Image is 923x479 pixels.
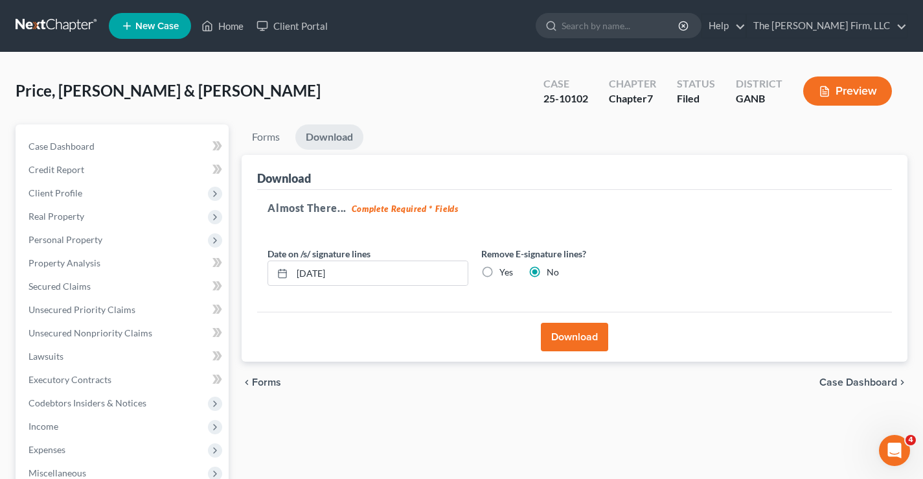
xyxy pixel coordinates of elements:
[803,76,892,106] button: Preview
[352,204,459,214] strong: Complete Required * Fields
[547,266,559,279] label: No
[28,351,63,362] span: Lawsuits
[28,234,102,245] span: Personal Property
[28,421,58,432] span: Income
[28,281,91,292] span: Secured Claims
[18,135,229,158] a: Case Dashboard
[28,257,100,268] span: Property Analysis
[268,247,370,261] label: Date on /s/ signature lines
[677,91,715,106] div: Filed
[252,377,281,388] span: Forms
[242,377,252,388] i: chevron_left
[28,211,84,222] span: Real Property
[18,251,229,275] a: Property Analysis
[879,435,910,466] iframe: Intercom live chat
[543,91,588,106] div: 25-10102
[28,397,146,408] span: Codebtors Insiders & Notices
[736,76,782,91] div: District
[28,374,111,385] span: Executory Contracts
[28,327,152,338] span: Unsecured Nonpriority Claims
[18,321,229,345] a: Unsecured Nonpriority Claims
[819,377,907,388] a: Case Dashboard chevron_right
[242,124,290,150] a: Forms
[28,304,135,315] span: Unsecured Priority Claims
[195,14,250,38] a: Home
[647,92,653,104] span: 7
[295,124,363,150] a: Download
[499,266,513,279] label: Yes
[268,200,882,216] h5: Almost There...
[257,170,311,186] div: Download
[481,247,682,261] label: Remove E-signature lines?
[18,275,229,298] a: Secured Claims
[28,141,95,152] span: Case Dashboard
[736,91,782,106] div: GANB
[28,164,84,175] span: Credit Report
[292,261,468,286] input: MM/DD/YYYY
[562,14,680,38] input: Search by name...
[18,345,229,368] a: Lawsuits
[906,435,916,445] span: 4
[702,14,746,38] a: Help
[18,158,229,181] a: Credit Report
[28,444,65,455] span: Expenses
[28,467,86,478] span: Miscellaneous
[135,21,179,31] span: New Case
[18,368,229,391] a: Executory Contracts
[16,81,321,100] span: Price, [PERSON_NAME] & [PERSON_NAME]
[250,14,334,38] a: Client Portal
[677,76,715,91] div: Status
[242,377,299,388] button: chevron_left Forms
[819,377,897,388] span: Case Dashboard
[747,14,907,38] a: The [PERSON_NAME] Firm, LLC
[28,187,82,198] span: Client Profile
[18,298,229,321] a: Unsecured Priority Claims
[543,76,588,91] div: Case
[609,91,656,106] div: Chapter
[897,377,907,388] i: chevron_right
[609,76,656,91] div: Chapter
[541,323,608,351] button: Download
